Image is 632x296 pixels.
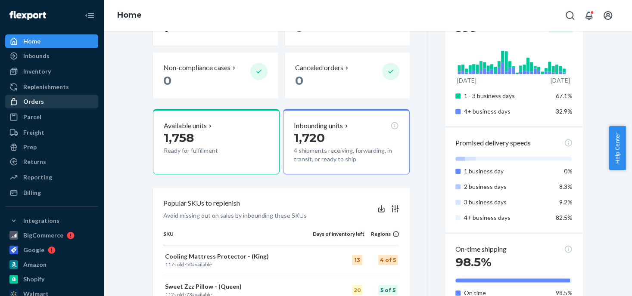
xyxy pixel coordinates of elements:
div: Freight [23,128,44,137]
th: SKU [163,230,313,245]
p: sold · available [165,261,311,268]
p: Ready for fulfillment [164,146,243,155]
a: Returns [5,155,98,169]
div: Returns [23,157,46,166]
div: Amazon [23,260,47,269]
button: Available units1,758Ready for fulfillment [153,109,280,174]
span: 1,720 [294,130,325,145]
p: Cooling Mattress Protector - (King) [165,252,311,261]
button: Close Navigation [81,7,98,24]
ol: breadcrumbs [110,3,149,28]
div: Parcel [23,113,41,121]
a: Freight [5,126,98,139]
a: Replenishments [5,80,98,94]
a: BigCommerce [5,228,98,242]
div: BigCommerce [23,231,63,240]
button: Non-compliance cases 0 [153,52,278,99]
p: 4+ business days [464,107,549,116]
a: Shopify [5,272,98,286]
p: Available units [164,121,207,131]
div: 20 [352,285,362,295]
p: Avoid missing out on sales by inbounding these SKUs [163,211,307,220]
p: [DATE] [457,76,476,85]
p: Non-compliance cases [163,63,230,73]
button: Canceled orders 0 [285,52,410,99]
div: Integrations [23,216,59,225]
a: Amazon [5,258,98,271]
p: 1 - 3 business days [464,92,549,100]
a: Home [5,34,98,48]
p: Sweet Zzz Pillow - (Queen) [165,282,311,291]
img: Flexport logo [9,11,46,20]
a: Home [117,10,142,20]
span: 117 [165,261,174,268]
span: 599 [455,20,478,35]
button: Open Search Box [561,7,579,24]
th: Days of inventory left [312,230,364,245]
div: Shopify [23,275,44,284]
div: Home [23,37,40,46]
a: Billing [5,186,98,200]
div: Replenishments [23,83,69,91]
p: 1 business day [464,167,549,176]
span: 50 [186,261,192,268]
span: 0% [564,167,573,175]
div: Google [23,246,44,254]
a: Reporting [5,170,98,184]
p: 4 shipments receiving, forwarding, in transit, or ready to ship [294,146,399,163]
span: 32.9% [556,108,573,115]
button: Inbounding units1,7204 shipments receiving, forwarding, in transit, or ready to ship [283,109,410,174]
div: 5 of 5 [378,285,398,295]
button: Integrations [5,214,98,228]
div: Orders [23,97,44,106]
p: [DATE] [551,76,570,85]
span: 9.2% [559,198,573,206]
div: Billing [23,188,41,197]
span: 0 [163,73,171,88]
div: 4 of 5 [378,255,398,265]
a: Inventory [5,65,98,78]
p: Inbounding units [294,121,343,131]
p: Popular SKUs to replenish [163,198,240,208]
div: Inbounds [23,52,50,60]
span: 82.5% [556,214,573,221]
span: 98.5% [455,255,492,269]
button: Open account menu [599,7,616,24]
div: Prep [23,143,37,151]
button: Help Center [609,126,626,170]
div: Reporting [23,173,52,182]
p: Promised delivery speeds [455,138,531,148]
a: Orders [5,95,98,108]
button: Open notifications [580,7,598,24]
div: Inventory [23,67,51,76]
div: 13 [352,255,362,265]
span: 0 [295,73,303,88]
span: 1,758 [164,130,194,145]
a: Google [5,243,98,257]
span: 0 [295,20,303,35]
p: 4+ business days [464,213,549,222]
p: On-time shipping [455,244,507,254]
p: Canceled orders [295,63,343,73]
div: Regions [364,230,399,237]
span: 67.1% [556,92,573,99]
p: 3 business days [464,198,549,207]
a: Prep [5,140,98,154]
p: 2 business days [464,182,549,191]
span: 8.3% [559,183,573,190]
a: Parcel [5,110,98,124]
span: 7 [163,20,171,35]
a: Inbounds [5,49,98,63]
